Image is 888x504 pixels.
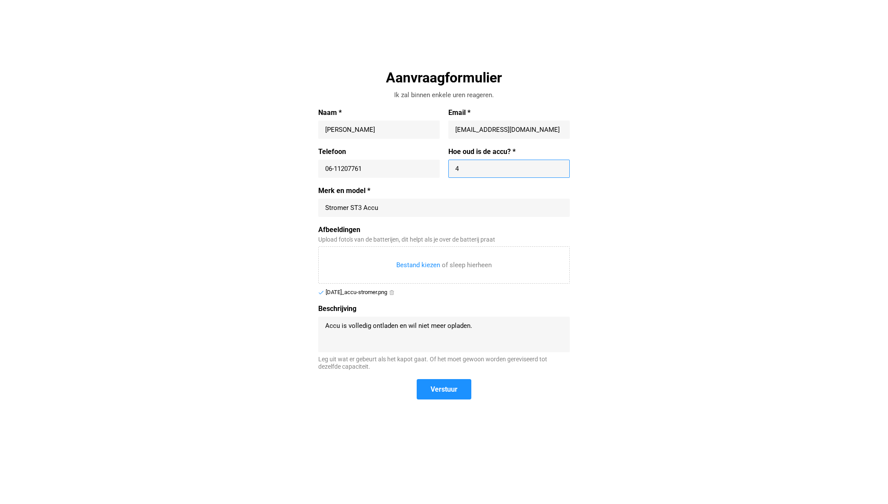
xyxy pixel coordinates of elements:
label: Beschrijving [318,304,570,313]
label: Merk en model * [318,187,570,195]
input: Merk en model * [325,203,563,212]
label: Email * [448,108,570,117]
div: Upload foto's van de batterijen, dit helpt als je over de batterij praat [318,236,570,243]
label: Afbeeldingen [318,226,570,234]
input: +31 647493275 [325,164,433,173]
span: Verstuur [431,385,457,394]
div: Ik zal binnen enkele uren reageren. [318,91,570,100]
div: Leg uit wat er gebeurt als het kapot gaat. Of het moet gewoon worden gereviseerd tot dezelfde cap... [318,356,570,370]
button: Verstuur [417,379,471,399]
label: Naam * [318,108,440,117]
label: Telefoon [318,147,440,156]
input: Email * [455,125,563,134]
input: Naam * [325,125,433,134]
textarea: Accu is volledig ontladen en wil niet meer opladen. [325,321,563,347]
div: [DATE]_accu-stromer.png [326,289,387,296]
label: Hoe oud is de accu? * [448,147,570,156]
div: Aanvraagformulier [318,69,570,87]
